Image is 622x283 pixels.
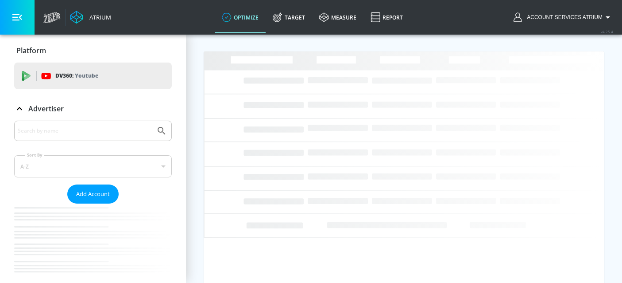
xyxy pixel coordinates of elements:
[28,104,64,114] p: Advertiser
[55,71,98,81] p: DV360:
[70,11,111,24] a: Atrium
[14,63,172,89] div: DV360: Youtube
[266,1,312,33] a: Target
[25,152,44,158] label: Sort By
[514,12,613,23] button: Account Services Atrium
[86,13,111,21] div: Atrium
[18,125,152,137] input: Search by name
[523,14,603,20] span: login as: account_services_atrium@zefr.com
[67,185,119,204] button: Add Account
[14,155,172,177] div: A-Z
[601,29,613,34] span: v 4.25.4
[76,189,110,199] span: Add Account
[312,1,363,33] a: measure
[215,1,266,33] a: optimize
[363,1,410,33] a: Report
[14,38,172,63] div: Platform
[16,46,46,55] p: Platform
[14,96,172,121] div: Advertiser
[75,71,98,80] p: Youtube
